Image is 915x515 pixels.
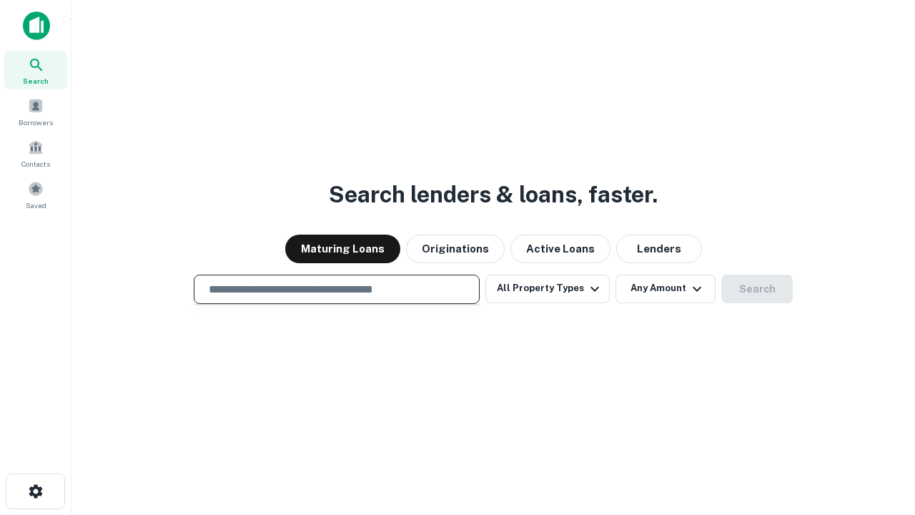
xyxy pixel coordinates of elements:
[406,235,505,263] button: Originations
[23,75,49,87] span: Search
[26,200,46,211] span: Saved
[4,51,67,89] a: Search
[19,117,53,128] span: Borrowers
[615,275,716,303] button: Any Amount
[285,235,400,263] button: Maturing Loans
[616,235,702,263] button: Lenders
[844,355,915,423] iframe: Chat Widget
[510,235,610,263] button: Active Loans
[21,158,50,170] span: Contacts
[485,275,610,303] button: All Property Types
[4,92,67,131] a: Borrowers
[4,134,67,172] a: Contacts
[4,175,67,214] a: Saved
[329,177,658,212] h3: Search lenders & loans, faster.
[23,11,50,40] img: capitalize-icon.png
